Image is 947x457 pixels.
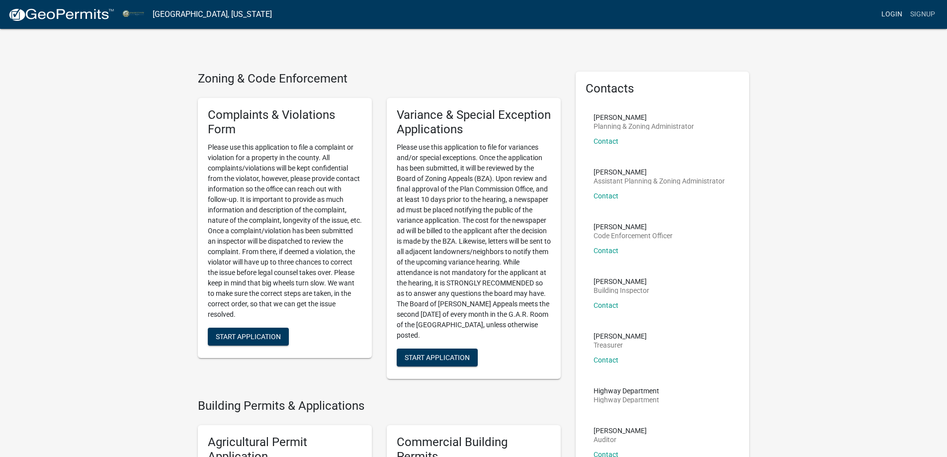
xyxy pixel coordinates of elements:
[594,387,659,394] p: Highway Department
[594,232,673,239] p: Code Enforcement Officer
[906,5,939,24] a: Signup
[405,354,470,362] span: Start Application
[594,342,647,349] p: Treasurer
[397,142,551,341] p: Please use this application to file for variances and/or special exceptions. Once the application...
[594,169,725,176] p: [PERSON_NAME]
[594,192,618,200] a: Contact
[594,427,647,434] p: [PERSON_NAME]
[594,137,618,145] a: Contact
[397,108,551,137] h5: Variance & Special Exception Applications
[594,301,618,309] a: Contact
[208,142,362,320] p: Please use this application to file a complaint or violation for a property in the county. All co...
[594,436,647,443] p: Auditor
[153,6,272,23] a: [GEOGRAPHIC_DATA], [US_STATE]
[397,349,478,366] button: Start Application
[594,223,673,230] p: [PERSON_NAME]
[594,247,618,255] a: Contact
[594,114,694,121] p: [PERSON_NAME]
[208,108,362,137] h5: Complaints & Violations Form
[198,72,561,86] h4: Zoning & Code Enforcement
[122,7,145,21] img: Miami County, Indiana
[586,82,740,96] h5: Contacts
[594,333,647,340] p: [PERSON_NAME]
[594,178,725,184] p: Assistant Planning & Zoning Administrator
[594,396,659,403] p: Highway Department
[208,328,289,346] button: Start Application
[198,399,561,413] h4: Building Permits & Applications
[594,278,649,285] p: [PERSON_NAME]
[594,287,649,294] p: Building Inspector
[877,5,906,24] a: Login
[594,123,694,130] p: Planning & Zoning Administrator
[216,333,281,341] span: Start Application
[594,356,618,364] a: Contact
